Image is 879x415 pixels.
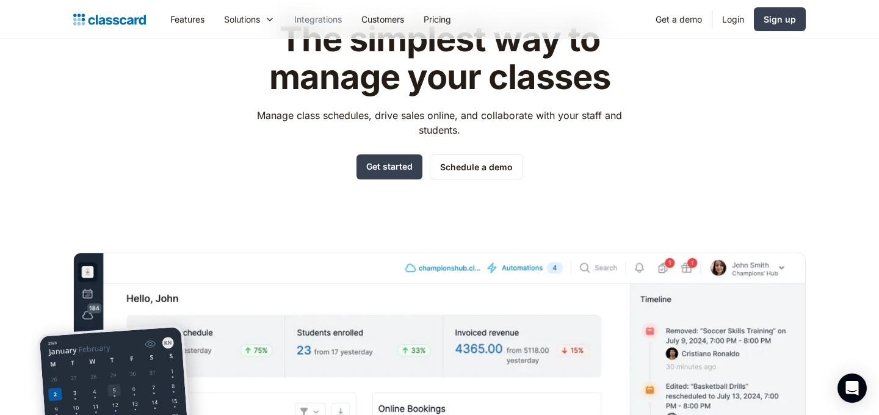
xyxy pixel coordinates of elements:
[161,5,214,33] a: Features
[837,374,867,403] div: Open Intercom Messenger
[246,21,634,96] h1: The simplest way to manage your classes
[414,5,461,33] a: Pricing
[646,5,712,33] a: Get a demo
[224,13,260,26] div: Solutions
[214,5,284,33] div: Solutions
[284,5,352,33] a: Integrations
[712,5,754,33] a: Login
[430,154,523,179] a: Schedule a demo
[246,108,634,137] p: Manage class schedules, drive sales online, and collaborate with your staff and students.
[73,11,146,28] a: Logo
[356,154,422,179] a: Get started
[754,7,806,31] a: Sign up
[764,13,796,26] div: Sign up
[352,5,414,33] a: Customers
